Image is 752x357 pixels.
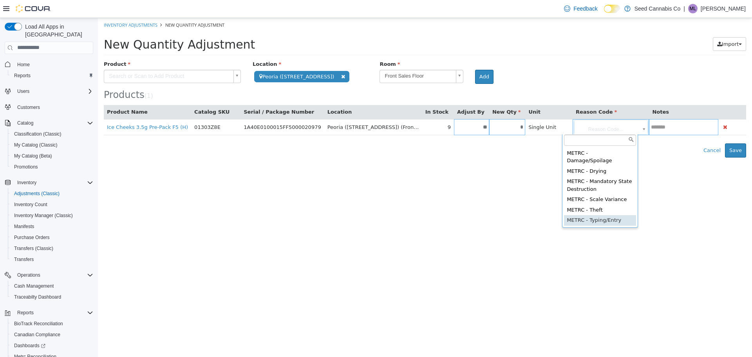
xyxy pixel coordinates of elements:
button: Transfers [8,254,96,265]
span: Dashboards [14,343,45,349]
a: Traceabilty Dashboard [11,292,64,302]
a: Transfers [11,255,37,264]
button: Operations [2,270,96,281]
a: Home [14,60,33,69]
div: METRC - Damage/Spoilage [466,130,538,148]
p: [PERSON_NAME] [701,4,746,13]
a: Inventory Manager (Classic) [11,211,76,220]
span: Inventory Count [11,200,93,209]
p: Seed Cannabis Co [634,4,681,13]
button: Classification (Classic) [8,129,96,140]
button: My Catalog (Classic) [8,140,96,150]
span: Inventory Manager (Classic) [14,212,73,219]
span: BioTrack Reconciliation [11,319,93,328]
button: Purchase Orders [8,232,96,243]
input: Dark Mode [604,5,620,13]
a: Transfers (Classic) [11,244,56,253]
span: Cash Management [11,281,93,291]
button: Catalog [2,118,96,129]
button: Manifests [8,221,96,232]
a: Reports [11,71,34,80]
a: My Catalog (Classic) [11,140,61,150]
a: Cash Management [11,281,57,291]
p: | [683,4,685,13]
span: Classification (Classic) [11,129,93,139]
button: My Catalog (Beta) [8,150,96,161]
button: Inventory Manager (Classic) [8,210,96,221]
span: Users [17,88,29,94]
span: Inventory [14,178,93,187]
button: Traceabilty Dashboard [8,292,96,303]
button: Users [14,87,33,96]
div: METRC - Mandatory State Destruction [466,158,538,176]
a: Promotions [11,162,41,172]
button: Transfers (Classic) [8,243,96,254]
span: Home [14,60,93,69]
span: Customers [14,102,93,112]
span: Load All Apps in [GEOGRAPHIC_DATA] [22,23,93,38]
span: Promotions [11,162,93,172]
span: Reports [14,72,31,79]
span: Inventory Count [14,201,47,208]
button: Reports [8,70,96,81]
span: My Catalog (Classic) [14,142,58,148]
span: BioTrack Reconciliation [14,321,63,327]
span: Operations [17,272,40,278]
span: Transfers (Classic) [11,244,93,253]
span: Operations [14,270,93,280]
button: Operations [14,270,43,280]
button: Reports [14,308,37,317]
span: Cash Management [14,283,54,289]
span: My Catalog (Classic) [11,140,93,150]
span: Feedback [573,5,597,13]
span: Traceabilty Dashboard [14,294,61,300]
span: Manifests [11,222,93,231]
button: Inventory [14,178,40,187]
div: METRC - Typing/Entry Error [466,197,538,215]
button: Inventory [2,177,96,188]
span: Manifests [14,223,34,230]
span: Purchase Orders [14,234,50,241]
a: BioTrack Reconciliation [11,319,66,328]
a: Dashboards [11,341,49,350]
span: Adjustments (Classic) [14,190,60,197]
span: Transfers (Classic) [14,245,53,252]
a: Canadian Compliance [11,330,63,339]
button: Cash Management [8,281,96,292]
span: Traceabilty Dashboard [11,292,93,302]
span: Inventory [17,179,36,186]
div: METRC - Theft [466,187,538,198]
div: Maegen Little [688,4,698,13]
span: My Catalog (Beta) [14,153,52,159]
a: My Catalog (Beta) [11,151,55,161]
div: METRC - Scale Variance [466,176,538,187]
span: Customers [17,104,40,111]
span: Users [14,87,93,96]
span: My Catalog (Beta) [11,151,93,161]
a: Classification (Classic) [11,129,65,139]
span: ML [690,4,696,13]
button: BioTrack Reconciliation [8,318,96,329]
button: Canadian Compliance [8,329,96,340]
a: Inventory Count [11,200,51,209]
span: Home [17,62,30,68]
button: Promotions [8,161,96,172]
div: METRC - Drying [466,148,538,159]
span: Transfers [11,255,93,264]
button: Reports [2,307,96,318]
span: Reports [17,310,34,316]
span: Canadian Compliance [11,330,93,339]
button: Inventory Count [8,199,96,210]
a: Purchase Orders [11,233,53,242]
button: Catalog [14,118,36,128]
span: Inventory Manager (Classic) [11,211,93,220]
a: Manifests [11,222,37,231]
span: Catalog [17,120,33,126]
span: Transfers [14,256,34,263]
span: Promotions [14,164,38,170]
button: Home [2,59,96,70]
span: Canadian Compliance [14,332,60,338]
span: Catalog [14,118,93,128]
span: Adjustments (Classic) [11,189,93,198]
